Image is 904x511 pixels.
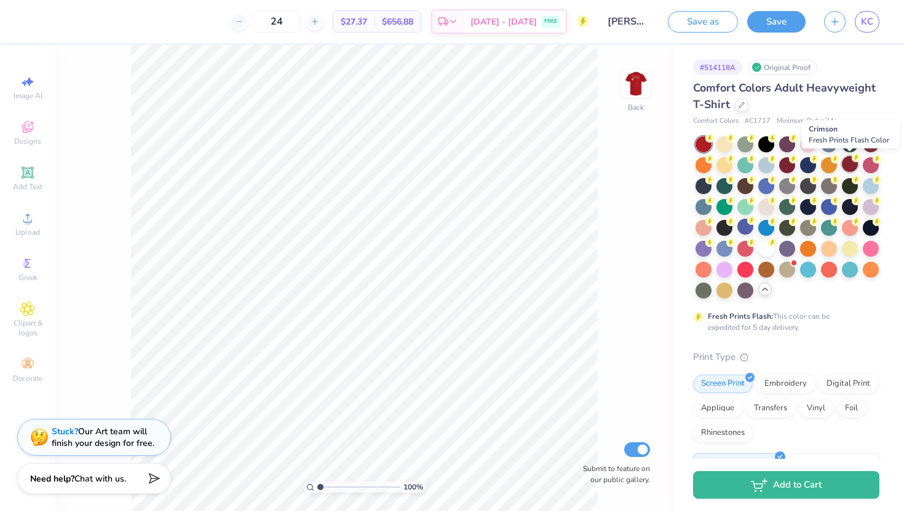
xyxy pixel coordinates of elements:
strong: Need help? [30,473,74,485]
span: Designs [14,136,41,146]
div: # 514118A [693,60,742,75]
div: Applique [693,399,742,418]
button: Save [747,11,806,33]
input: Untitled Design [598,9,659,34]
span: Comfort Colors Adult Heavyweight T-Shirt [693,80,876,112]
span: Greek [18,273,38,283]
div: Back [628,102,644,113]
div: Embroidery [756,375,815,393]
div: Rhinestones [693,424,753,442]
div: Transfers [746,399,795,418]
span: Decorate [13,373,42,383]
span: Minimum Order: 24 + [777,116,838,127]
span: FREE [544,17,557,26]
span: Add Text [13,182,42,192]
span: $27.37 [341,15,367,28]
div: Screen Print [693,375,753,393]
input: – – [253,10,301,33]
span: 100 % [403,482,423,493]
span: [DATE] - [DATE] [470,15,537,28]
span: # C1717 [745,116,771,127]
strong: Stuck? [52,426,78,437]
div: Vinyl [799,399,833,418]
button: Add to Cart [693,471,879,499]
span: Chat with us. [74,473,126,485]
span: Image AI [14,91,42,101]
span: Fresh Prints Flash Color [809,135,889,145]
div: Print Type [693,350,879,364]
img: Back [624,71,648,96]
label: Submit to feature on our public gallery. [576,463,650,485]
div: Digital Print [819,375,878,393]
span: KC [861,15,873,29]
span: Comfort Colors [693,116,739,127]
span: $656.88 [382,15,413,28]
div: Crimson [802,120,900,149]
strong: Fresh Prints Flash: [708,311,773,321]
span: Upload [15,227,40,237]
div: Our Art team will finish your design for free. [52,426,154,449]
button: Save as [668,11,738,33]
div: This color can be expedited for 5 day delivery. [708,311,859,333]
div: Original Proof [748,60,817,75]
span: Clipart & logos [6,318,49,338]
div: Foil [837,399,866,418]
a: KC [855,11,879,33]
